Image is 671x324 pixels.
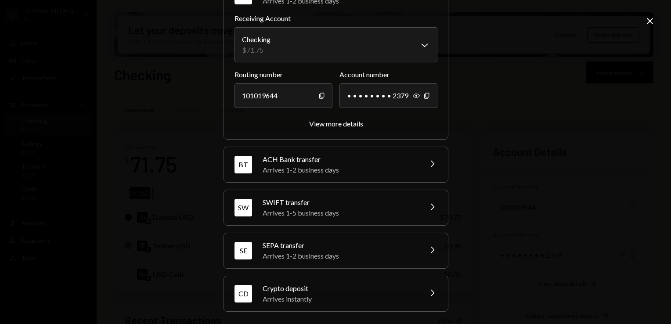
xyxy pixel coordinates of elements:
button: SESEPA transferArrives 1-2 business days [224,233,448,268]
div: Arrives instantly [263,294,416,304]
label: Account number [339,69,437,80]
button: BTACH Bank transferArrives 1-2 business days [224,147,448,182]
div: SW [234,199,252,216]
div: WTWire transferArrives 1-2 business days [234,13,437,129]
div: 101019644 [234,83,332,108]
div: • • • • • • • • 2379 [339,83,437,108]
div: SE [234,242,252,259]
div: Arrives 1-2 business days [263,251,416,261]
button: View more details [309,119,363,129]
div: SWIFT transfer [263,197,416,208]
div: CD [234,285,252,302]
button: CDCrypto depositArrives instantly [224,276,448,311]
label: Receiving Account [234,13,437,24]
div: BT [234,156,252,173]
div: Arrives 1-5 business days [263,208,416,218]
div: View more details [309,119,363,128]
div: Crypto deposit [263,283,416,294]
div: Arrives 1-2 business days [263,165,416,175]
button: Receiving Account [234,27,437,62]
button: SWSWIFT transferArrives 1-5 business days [224,190,448,225]
label: Routing number [234,69,332,80]
div: SEPA transfer [263,240,416,251]
div: ACH Bank transfer [263,154,416,165]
